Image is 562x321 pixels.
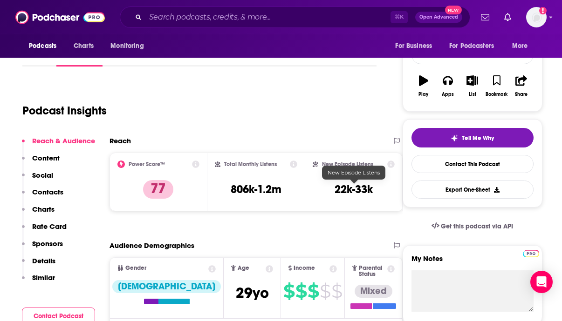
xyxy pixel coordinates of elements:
button: Details [22,256,55,274]
span: New [445,6,462,14]
h3: 806k-1.2m [231,182,281,196]
div: Open Intercom Messenger [530,271,553,293]
p: Contacts [32,187,63,196]
h1: Podcast Insights [22,104,107,118]
div: Share [515,92,528,97]
img: User Profile [526,7,547,27]
button: tell me why sparkleTell Me Why [411,128,534,147]
img: tell me why sparkle [451,134,458,142]
a: Show notifications dropdown [477,9,493,25]
span: ⌘ K [391,11,408,23]
button: Content [22,154,60,171]
p: Charts [32,205,55,214]
button: Play [411,69,436,103]
button: Charts [22,205,55,222]
button: open menu [443,37,507,55]
div: Play [418,92,428,97]
div: Search podcasts, credits, & more... [120,7,470,28]
p: 77 [143,180,173,199]
button: open menu [389,37,444,55]
span: Charts [74,40,94,53]
div: Mixed [355,285,392,298]
a: Charts [68,37,99,55]
span: Get this podcast via API [441,222,513,230]
span: Age [238,265,249,271]
div: Bookmark [486,92,507,97]
button: Sponsors [22,239,63,256]
h2: Power Score™ [129,161,165,167]
button: Social [22,171,53,188]
p: Rate Card [32,222,67,231]
button: open menu [506,37,540,55]
button: Apps [436,69,460,103]
span: Logged in as sophiak [526,7,547,27]
h3: 22k-33k [335,182,373,196]
span: Gender [125,265,146,271]
button: Similar [22,273,55,290]
span: $ [295,284,307,299]
span: Monitoring [110,40,144,53]
p: Reach & Audience [32,136,95,145]
span: $ [331,284,342,299]
button: Reach & Audience [22,136,95,154]
div: [DEMOGRAPHIC_DATA] [112,280,221,293]
div: List [469,92,476,97]
p: Similar [32,273,55,282]
span: $ [283,284,295,299]
h2: Audience Demographics [110,241,194,250]
a: Contact This Podcast [411,155,534,173]
span: Tell Me Why [462,134,494,142]
span: $ [308,284,319,299]
input: Search podcasts, credits, & more... [145,10,391,25]
a: Show notifications dropdown [500,9,515,25]
div: Apps [442,92,454,97]
a: Pro website [523,248,539,257]
svg: Add a profile image [539,7,547,14]
span: Parental Status [359,265,385,277]
button: Open AdvancedNew [415,12,462,23]
span: More [512,40,528,53]
span: Podcasts [29,40,56,53]
img: Podchaser Pro [523,250,539,257]
span: New Episode Listens [328,169,380,176]
a: Get this podcast via API [424,215,521,238]
button: List [460,69,484,103]
img: Podchaser - Follow, Share and Rate Podcasts [15,8,105,26]
h2: New Episode Listens [322,161,373,167]
span: Income [294,265,315,271]
p: Social [32,171,53,180]
p: Sponsors [32,239,63,248]
button: open menu [22,37,69,55]
label: My Notes [411,254,534,270]
button: open menu [104,37,156,55]
p: Content [32,154,60,162]
button: Rate Card [22,222,67,239]
button: Contacts [22,187,63,205]
button: Show profile menu [526,7,547,27]
button: Export One-Sheet [411,181,534,199]
h2: Total Monthly Listens [224,161,277,167]
h2: Reach [110,136,131,145]
span: $ [320,284,330,299]
button: Bookmark [485,69,509,103]
span: 29 yo [236,284,269,302]
p: Details [32,256,55,265]
button: Share [509,69,533,103]
span: For Business [395,40,432,53]
span: For Podcasters [449,40,494,53]
span: Open Advanced [419,15,458,20]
